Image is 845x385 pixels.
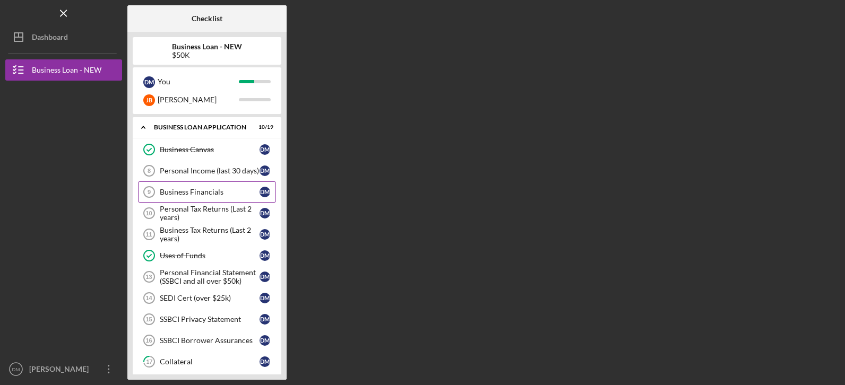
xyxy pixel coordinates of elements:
a: 13Personal Financial Statement (SSBCI and all over $50k)DM [138,266,276,287]
button: Business Loan - NEW [5,59,122,81]
tspan: 8 [148,168,151,174]
a: 16SSBCI Borrower AssurancesDM [138,330,276,351]
tspan: 17 [146,358,153,365]
div: J B [143,94,155,106]
div: D M [143,76,155,88]
div: D M [260,272,270,282]
div: $50K [172,51,242,59]
a: 11Business Tax Returns (Last 2 years)DM [138,224,276,245]
div: SSBCI Borrower Assurances [160,336,260,345]
div: You [158,73,239,91]
div: SEDI Cert (over $25k) [160,294,260,302]
div: Dashboard [32,27,68,50]
div: D M [260,208,270,218]
div: BUSINESS LOAN APPLICATION [154,124,247,130]
a: 14SEDI Cert (over $25k)DM [138,287,276,309]
div: [PERSON_NAME] [27,358,96,382]
tspan: 10 [145,210,152,216]
button: Dashboard [5,27,122,48]
a: 9Business FinancialsDM [138,181,276,203]
div: Personal Income (last 30 days) [160,167,260,175]
div: D M [260,187,270,197]
div: SSBCI Privacy Statement [160,315,260,323]
tspan: 16 [145,337,152,344]
div: D M [260,165,270,176]
div: Personal Tax Returns (Last 2 years) [160,205,260,222]
b: Business Loan - NEW [172,42,242,51]
a: 10Personal Tax Returns (Last 2 years)DM [138,203,276,224]
div: Business Financials [160,188,260,196]
div: D M [260,314,270,325]
a: Business CanvasDM [138,139,276,160]
tspan: 9 [148,189,151,195]
div: 10 / 19 [254,124,273,130]
a: Uses of FundsDM [138,245,276,266]
button: DM[PERSON_NAME] [5,358,122,380]
a: 8Personal Income (last 30 days)DM [138,160,276,181]
div: D M [260,250,270,261]
tspan: 14 [145,295,152,301]
tspan: 13 [145,274,152,280]
tspan: 15 [145,316,152,322]
div: D M [260,335,270,346]
div: D M [260,229,270,240]
a: 17CollateralDM [138,351,276,372]
div: D M [260,293,270,303]
tspan: 11 [145,231,152,238]
div: D M [260,144,270,155]
div: Business Canvas [160,145,260,154]
b: Checklist [192,14,222,23]
div: Business Tax Returns (Last 2 years) [160,226,260,243]
text: DM [12,366,20,372]
div: Personal Financial Statement (SSBCI and all over $50k) [160,268,260,285]
div: Collateral [160,357,260,366]
div: [PERSON_NAME] [158,91,239,109]
a: 15SSBCI Privacy StatementDM [138,309,276,330]
div: D M [260,356,270,367]
div: Uses of Funds [160,251,260,260]
div: Business Loan - NEW [32,59,101,83]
